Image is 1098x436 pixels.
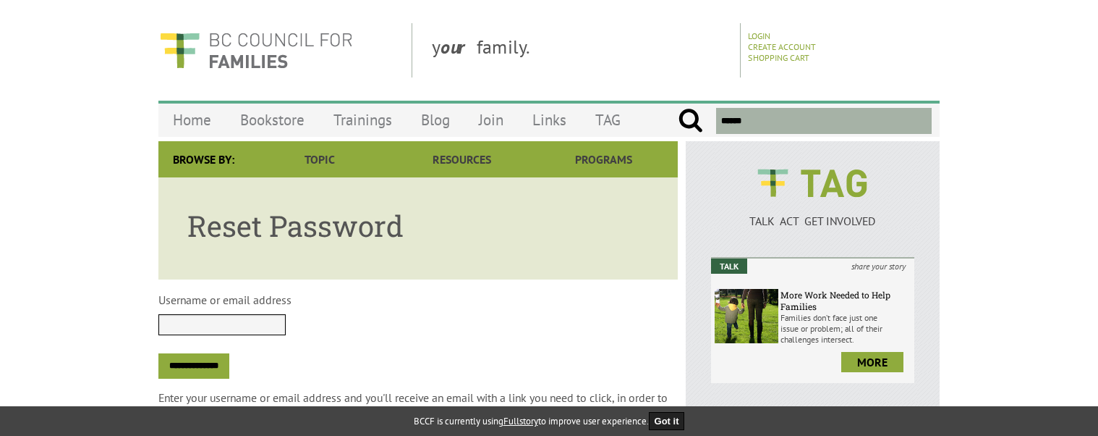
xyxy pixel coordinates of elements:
[711,199,914,228] a: TALK ACT GET INVOLVED
[711,214,914,228] p: TALK ACT GET INVOLVED
[843,259,914,274] i: share your story
[747,156,877,211] img: BCCF's TAG Logo
[748,30,770,41] a: Login
[518,103,581,137] a: Links
[407,103,464,137] a: Blog
[464,103,518,137] a: Join
[391,141,532,177] a: Resources
[841,352,903,372] a: more
[780,312,911,345] p: Families don’t face just one issue or problem; all of their challenges intersect.
[748,52,809,63] a: Shopping Cart
[420,23,741,77] div: y family.
[581,103,635,137] a: TAG
[780,289,911,312] h6: More Work Needed to Help Families
[158,293,291,307] label: Username or email address
[249,141,391,177] a: Topic
[441,35,477,59] strong: our
[533,141,675,177] a: Programs
[711,259,747,274] em: Talk
[158,23,354,77] img: BC Council for FAMILIES
[158,390,678,419] p: Enter your username or email address and you'll receive an email with a link you need to click, i...
[187,206,649,245] h1: Reset Password
[158,141,249,177] div: Browse By:
[678,108,703,134] input: Submit
[158,103,226,137] a: Home
[748,41,816,52] a: Create Account
[226,103,319,137] a: Bookstore
[503,415,538,427] a: Fullstory
[649,412,685,430] button: Got it
[319,103,407,137] a: Trainings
